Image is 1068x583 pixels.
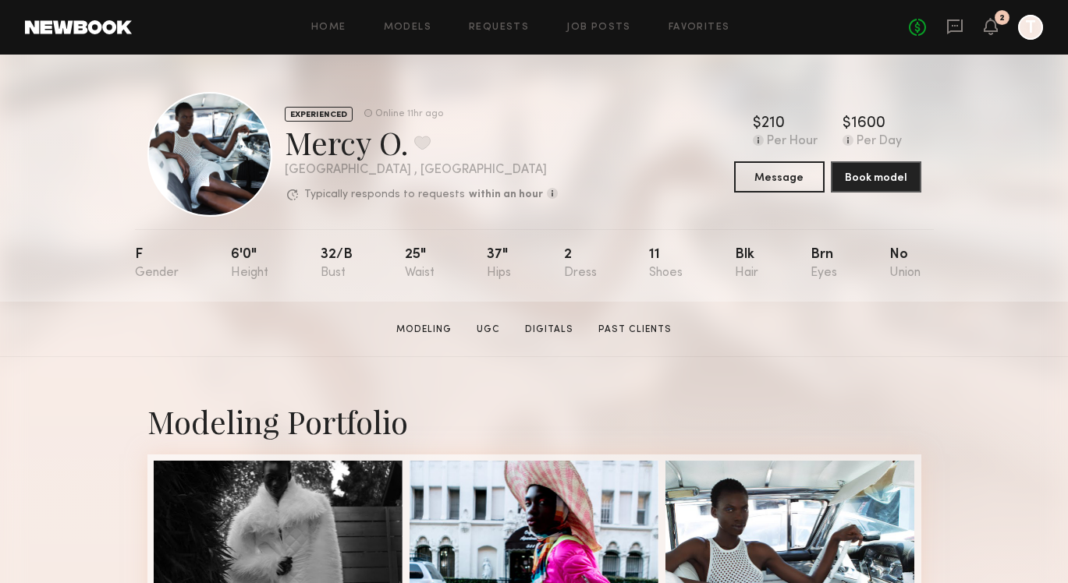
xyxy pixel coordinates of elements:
[767,135,818,149] div: Per Hour
[469,23,529,33] a: Requests
[231,248,268,280] div: 6'0"
[390,323,458,337] a: Modeling
[831,161,921,193] button: Book model
[311,23,346,33] a: Home
[469,189,543,200] b: within an hour
[734,161,825,193] button: Message
[592,323,678,337] a: Past Clients
[566,23,631,33] a: Job Posts
[999,14,1005,23] div: 2
[843,116,851,132] div: $
[735,248,758,280] div: Blk
[857,135,902,149] div: Per Day
[761,116,785,132] div: 210
[753,116,761,132] div: $
[285,164,558,177] div: [GEOGRAPHIC_DATA] , [GEOGRAPHIC_DATA]
[851,116,885,132] div: 1600
[811,248,837,280] div: Brn
[405,248,435,280] div: 25"
[321,248,353,280] div: 32/b
[285,107,353,122] div: EXPERIENCED
[669,23,730,33] a: Favorites
[384,23,431,33] a: Models
[147,401,921,442] div: Modeling Portfolio
[519,323,580,337] a: Digitals
[470,323,506,337] a: UGC
[375,109,443,119] div: Online 11hr ago
[285,122,558,163] div: Mercy O.
[1018,15,1043,40] a: T
[649,248,683,280] div: 11
[564,248,597,280] div: 2
[135,248,179,280] div: F
[889,248,921,280] div: No
[487,248,511,280] div: 37"
[304,189,465,200] p: Typically responds to requests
